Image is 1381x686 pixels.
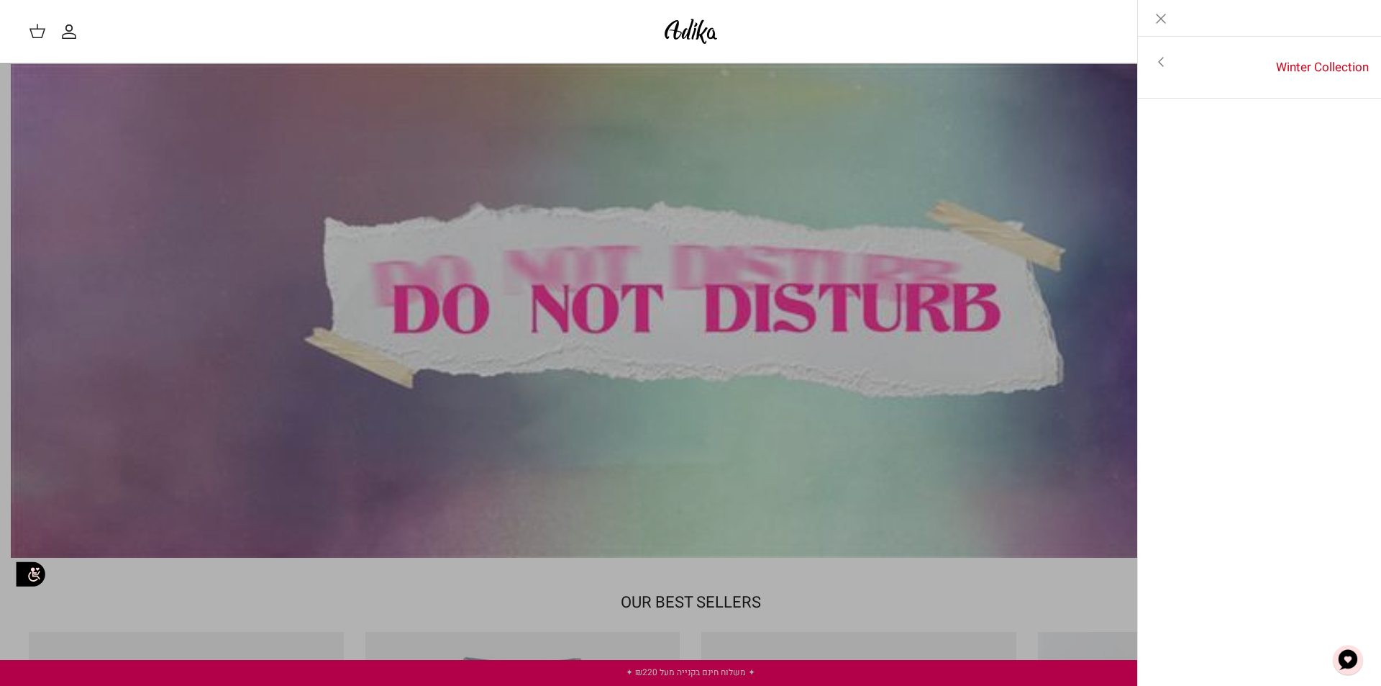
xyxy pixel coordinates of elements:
[1326,638,1369,682] button: צ'אט
[660,14,721,48] img: Adika IL
[11,555,50,595] img: accessibility_icon02.svg
[60,23,83,40] a: החשבון שלי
